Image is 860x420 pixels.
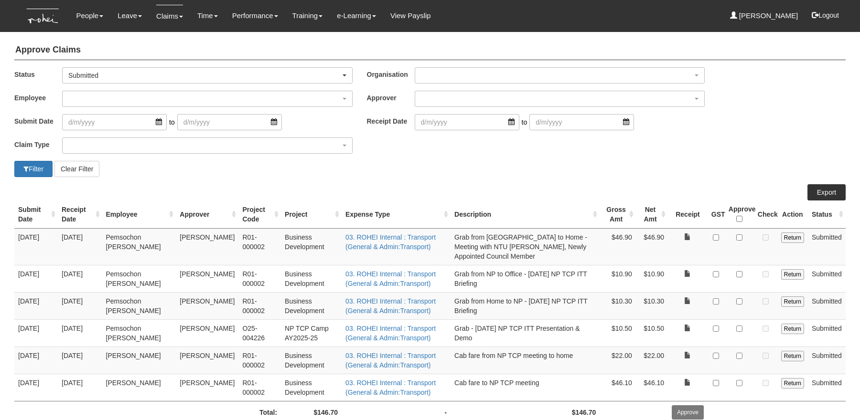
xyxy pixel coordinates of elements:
a: Export [807,184,846,200]
input: Approve [672,405,704,420]
a: Leave [118,5,142,27]
input: Return [781,378,804,388]
td: Cab fare to NP TCP meeting [451,374,600,401]
td: Submitted [808,346,846,374]
td: $10.30 [636,292,668,319]
td: [DATE] [14,346,58,374]
td: Pemsochon [PERSON_NAME] [102,265,176,292]
label: Employee [14,91,62,105]
td: [DATE] [58,228,102,265]
td: R01-000002 [238,292,281,319]
td: $10.30 [600,292,636,319]
td: Submitted [808,374,846,401]
input: Return [781,324,804,334]
input: d/m/yyyy [415,114,519,130]
th: Expense Type : activate to sort column ascending [342,200,451,229]
td: $46.10 [636,374,668,401]
td: $22.00 [636,346,668,374]
td: Pemsochon [PERSON_NAME] [102,292,176,319]
td: [DATE] [14,319,58,346]
label: Organisation [367,67,415,81]
th: Action [777,200,808,229]
a: 03. ROHEI Internal : Transport (General & Admin:Transport) [345,233,436,251]
td: Grab - [DATE] NP TCP ITT Presentation & Demo [451,319,600,346]
button: Clear Filter [54,161,99,177]
td: [PERSON_NAME] [176,265,238,292]
th: Project Code : activate to sort column ascending [238,200,281,229]
th: Receipt [668,200,708,229]
td: Grab from Home to NP - [DATE] NP TCP ITT Briefing [451,292,600,319]
td: [PERSON_NAME] [176,346,238,374]
th: Status : activate to sort column ascending [808,200,846,229]
td: [PERSON_NAME] [102,346,176,374]
td: Business Development [281,228,342,265]
td: Pemsochon [PERSON_NAME] [102,319,176,346]
th: Net Amt : activate to sort column ascending [636,200,668,229]
td: [PERSON_NAME] [102,374,176,401]
td: $46.90 [600,228,636,265]
td: [PERSON_NAME] [176,374,238,401]
label: Claim Type [14,137,62,151]
td: [DATE] [14,228,58,265]
td: $10.90 [600,265,636,292]
td: Cab fare from NP TCP meeting to home [451,346,600,374]
td: [PERSON_NAME] [176,319,238,346]
button: Filter [14,161,53,177]
td: R01-000002 [238,265,281,292]
label: Receipt Date [367,114,415,128]
td: $46.90 [636,228,668,265]
input: Return [781,351,804,361]
span: to [167,114,177,130]
th: Approve [725,200,754,229]
td: Pemsochon [PERSON_NAME] [102,228,176,265]
a: 03. ROHEI Internal : Transport (General & Admin:Transport) [345,379,436,396]
td: [DATE] [58,292,102,319]
td: Grab from [GEOGRAPHIC_DATA] to Home - Meeting with NTU [PERSON_NAME], Newly Appointed Council Member [451,228,600,265]
input: Return [781,269,804,280]
input: Return [781,296,804,307]
td: $10.90 [636,265,668,292]
input: d/m/yyyy [529,114,634,130]
a: 03. ROHEI Internal : Transport (General & Admin:Transport) [345,325,436,342]
iframe: chat widget [820,382,850,410]
td: O25-004226 [238,319,281,346]
th: Check [754,200,777,229]
a: 03. ROHEI Internal : Transport (General & Admin:Transport) [345,270,436,287]
td: $10.50 [600,319,636,346]
td: R01-000002 [238,228,281,265]
td: Business Development [281,292,342,319]
td: Business Development [281,374,342,401]
th: Project : activate to sort column ascending [281,200,342,229]
input: Return [781,232,804,243]
td: R01-000002 [238,374,281,401]
input: d/m/yyyy [62,114,167,130]
button: Logout [805,4,846,27]
button: Submitted [62,67,353,84]
div: Submitted [68,71,341,80]
input: d/m/yyyy [177,114,282,130]
a: People [76,5,103,27]
td: Submitted [808,228,846,265]
td: Grab from NP to Office - [DATE] NP TCP ITT Briefing [451,265,600,292]
a: Claims [156,5,183,27]
th: Receipt Date : activate to sort column ascending [58,200,102,229]
th: Description : activate to sort column ascending [451,200,600,229]
td: [PERSON_NAME] [176,292,238,319]
td: [DATE] [58,346,102,374]
a: Performance [232,5,278,27]
th: Gross Amt : activate to sort column ascending [600,200,636,229]
a: 03. ROHEI Internal : Transport (General & Admin:Transport) [345,297,436,315]
td: [DATE] [58,319,102,346]
td: Submitted [808,292,846,319]
label: Submit Date [14,114,62,128]
th: Approver : activate to sort column ascending [176,200,238,229]
label: Approver [367,91,415,105]
a: 03. ROHEI Internal : Transport (General & Admin:Transport) [345,352,436,369]
td: [DATE] [58,374,102,401]
span: to [519,114,530,130]
a: [PERSON_NAME] [730,5,798,27]
td: Business Development [281,265,342,292]
a: View Payslip [390,5,431,27]
td: [DATE] [14,292,58,319]
td: NP TCP Camp AY2025-25 [281,319,342,346]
